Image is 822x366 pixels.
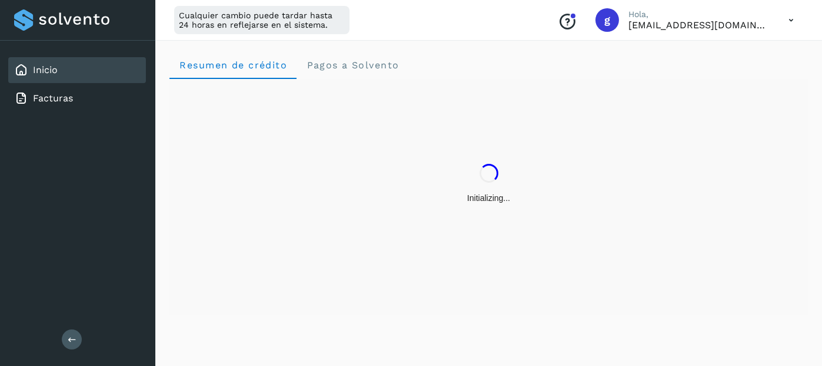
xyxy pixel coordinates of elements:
[33,93,73,104] a: Facturas
[33,64,58,75] a: Inicio
[8,85,146,111] div: Facturas
[8,57,146,83] div: Inicio
[174,6,350,34] div: Cualquier cambio puede tardar hasta 24 horas en reflejarse en el sistema.
[306,60,399,71] span: Pagos a Solvento
[179,60,287,71] span: Resumen de crédito
[628,9,770,19] p: Hola,
[628,19,770,31] p: gdl_silver@hotmail.com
